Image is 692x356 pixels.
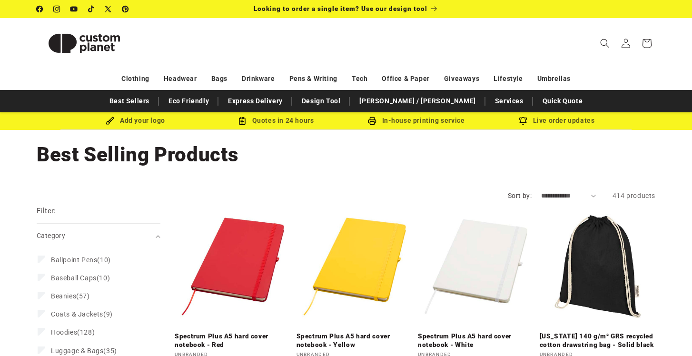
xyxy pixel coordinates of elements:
[175,332,291,349] a: Spectrum Plus A5 hard cover notebook - Red
[297,93,346,109] a: Design Tool
[51,292,90,300] span: (57)
[51,310,103,318] span: Coats & Jackets
[594,33,615,54] summary: Search
[242,70,275,87] a: Drinkware
[540,332,656,349] a: [US_STATE] 140 g/m² GRS recycled cotton drawstring bag - Solid black
[289,70,337,87] a: Pens & Writing
[33,18,136,68] a: Custom Planet
[486,115,627,127] div: Live order updates
[382,70,429,87] a: Office & Paper
[519,117,527,125] img: Order updates
[211,70,227,87] a: Bags
[37,206,56,217] h2: Filter:
[444,70,479,87] a: Giveaways
[537,70,571,87] a: Umbrellas
[37,232,65,239] span: Category
[51,292,76,300] span: Beanies
[254,5,427,12] span: Looking to order a single item? Use our design tool
[51,274,97,282] span: Baseball Caps
[297,332,413,349] a: Spectrum Plus A5 hard cover notebook - Yellow
[51,328,77,336] span: Hoodies
[65,115,206,127] div: Add your logo
[494,70,523,87] a: Lifestyle
[164,93,214,109] a: Eco Friendly
[37,142,655,168] h1: Best Selling Products
[51,347,103,355] span: Luggage & Bags
[37,224,160,248] summary: Category (0 selected)
[418,332,534,349] a: Spectrum Plus A5 hard cover notebook - White
[51,310,113,318] span: (9)
[538,93,588,109] a: Quick Quote
[223,93,287,109] a: Express Delivery
[346,115,486,127] div: In-house printing service
[206,115,346,127] div: Quotes in 24 hours
[508,192,532,199] label: Sort by:
[37,22,132,65] img: Custom Planet
[490,93,528,109] a: Services
[106,117,114,125] img: Brush Icon
[51,274,110,282] span: (10)
[355,93,480,109] a: [PERSON_NAME] / [PERSON_NAME]
[105,93,154,109] a: Best Sellers
[238,117,247,125] img: Order Updates Icon
[164,70,197,87] a: Headwear
[51,256,97,264] span: Ballpoint Pens
[352,70,367,87] a: Tech
[51,346,117,355] span: (35)
[51,256,111,264] span: (10)
[121,70,149,87] a: Clothing
[613,192,655,199] span: 414 products
[51,328,95,336] span: (128)
[368,117,376,125] img: In-house printing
